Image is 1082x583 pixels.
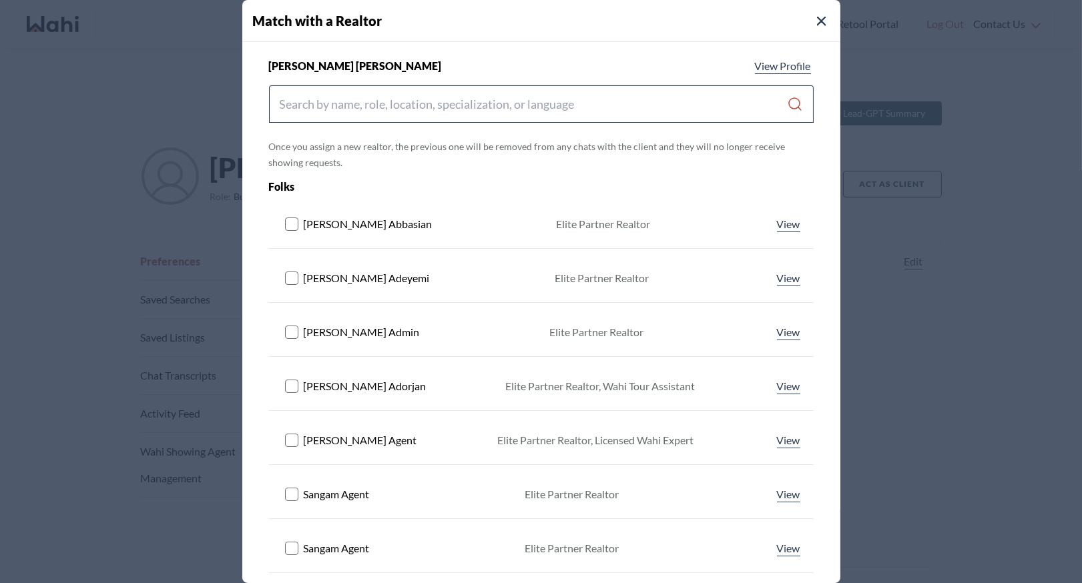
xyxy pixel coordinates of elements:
[752,58,814,74] a: View profile
[304,378,427,394] span: [PERSON_NAME] Adorjan
[814,13,830,29] button: Close Modal
[525,540,619,556] div: Elite Partner Realtor
[269,179,705,195] div: Folks
[774,486,803,502] a: View profile
[505,378,695,394] div: Elite Partner Realtor, Wahi Tour Assistant
[774,432,803,448] a: View profile
[774,378,803,394] a: View profile
[304,324,420,340] span: [PERSON_NAME] Admin
[555,270,649,286] div: Elite Partner Realtor
[304,486,370,502] span: Sangam Agent
[550,324,644,340] div: Elite Partner Realtor
[304,540,370,556] span: Sangam Agent
[269,58,442,74] span: [PERSON_NAME] [PERSON_NAME]
[774,270,803,286] a: View profile
[556,216,650,232] div: Elite Partner Realtor
[525,486,619,502] div: Elite Partner Realtor
[280,92,788,116] input: Search input
[304,432,417,448] span: [PERSON_NAME] Agent
[774,324,803,340] a: View profile
[497,432,694,448] div: Elite Partner Realtor, Licensed Wahi Expert
[253,11,840,31] h4: Match with a Realtor
[304,216,433,232] span: [PERSON_NAME] Abbasian
[774,540,803,556] a: View profile
[269,139,814,171] p: Once you assign a new realtor, the previous one will be removed from any chats with the client an...
[304,270,430,286] span: [PERSON_NAME] Adeyemi
[774,216,803,232] a: View profile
